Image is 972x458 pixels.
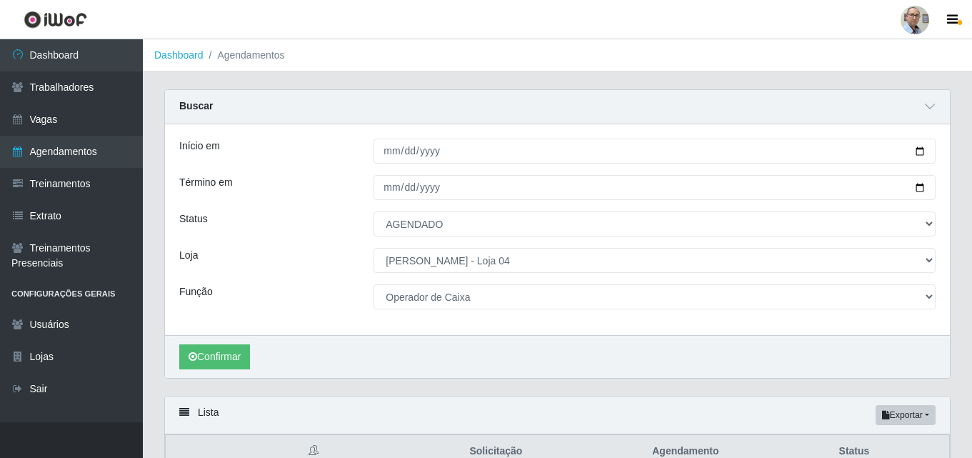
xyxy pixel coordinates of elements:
[179,139,220,154] label: Início em
[154,49,204,61] a: Dashboard
[179,344,250,369] button: Confirmar
[876,405,936,425] button: Exportar
[179,100,213,111] strong: Buscar
[165,397,950,434] div: Lista
[179,248,198,263] label: Loja
[24,11,87,29] img: CoreUI Logo
[204,48,285,63] li: Agendamentos
[374,139,936,164] input: 00/00/0000
[374,175,936,200] input: 00/00/0000
[179,284,213,299] label: Função
[143,39,972,72] nav: breadcrumb
[179,211,208,226] label: Status
[179,175,233,190] label: Término em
